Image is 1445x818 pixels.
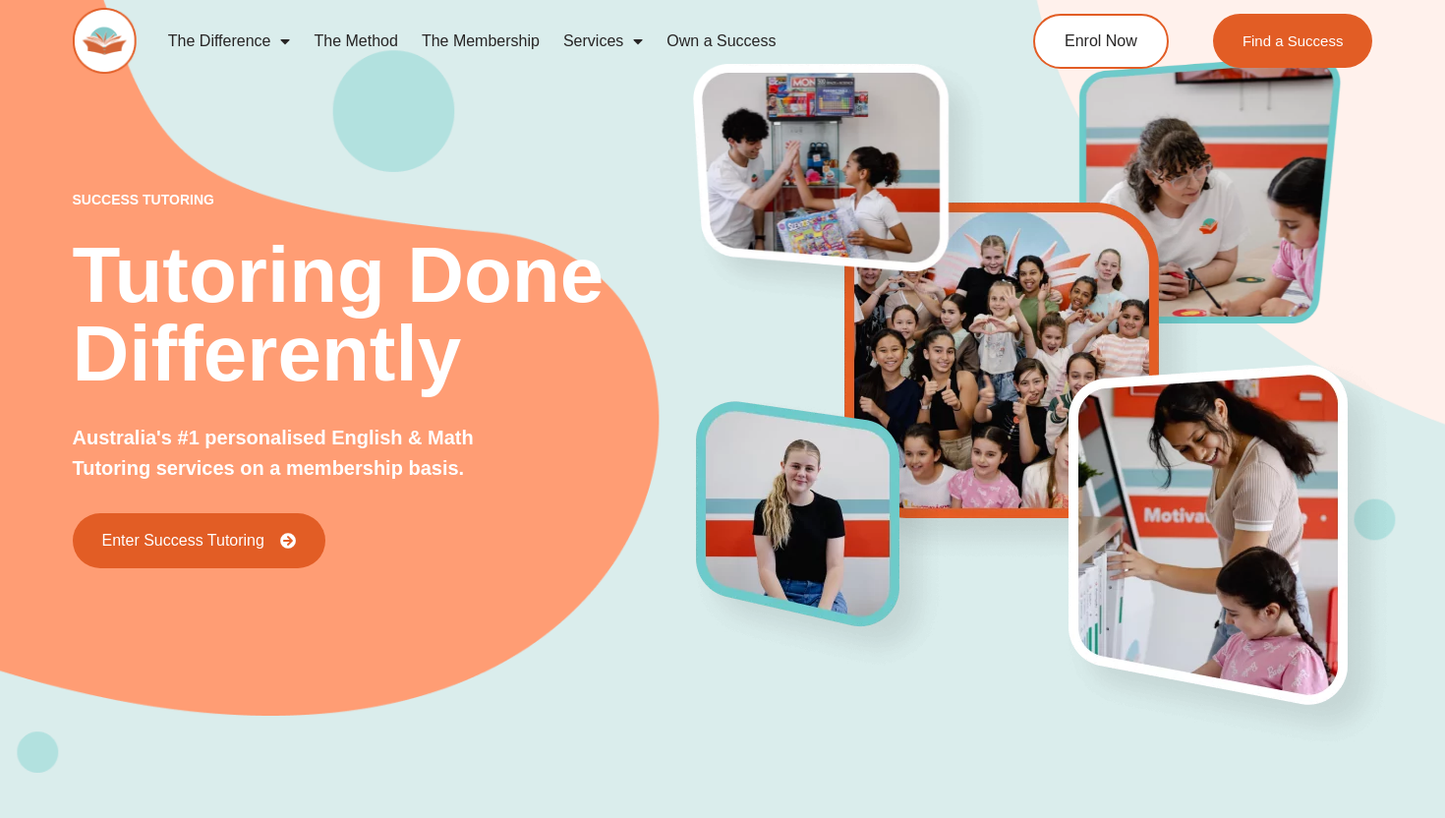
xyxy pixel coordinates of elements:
[655,19,787,64] a: Own a Success
[73,513,325,568] a: Enter Success Tutoring
[156,19,959,64] nav: Menu
[1213,14,1373,68] a: Find a Success
[302,19,409,64] a: The Method
[551,19,655,64] a: Services
[1033,14,1169,69] a: Enrol Now
[73,423,529,484] p: Australia's #1 personalised English & Math Tutoring services on a membership basis.
[410,19,551,64] a: The Membership
[73,193,697,206] p: success tutoring
[102,533,264,549] span: Enter Success Tutoring
[73,236,697,393] h2: Tutoring Done Differently
[1243,33,1344,48] span: Find a Success
[156,19,303,64] a: The Difference
[1065,33,1137,49] span: Enrol Now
